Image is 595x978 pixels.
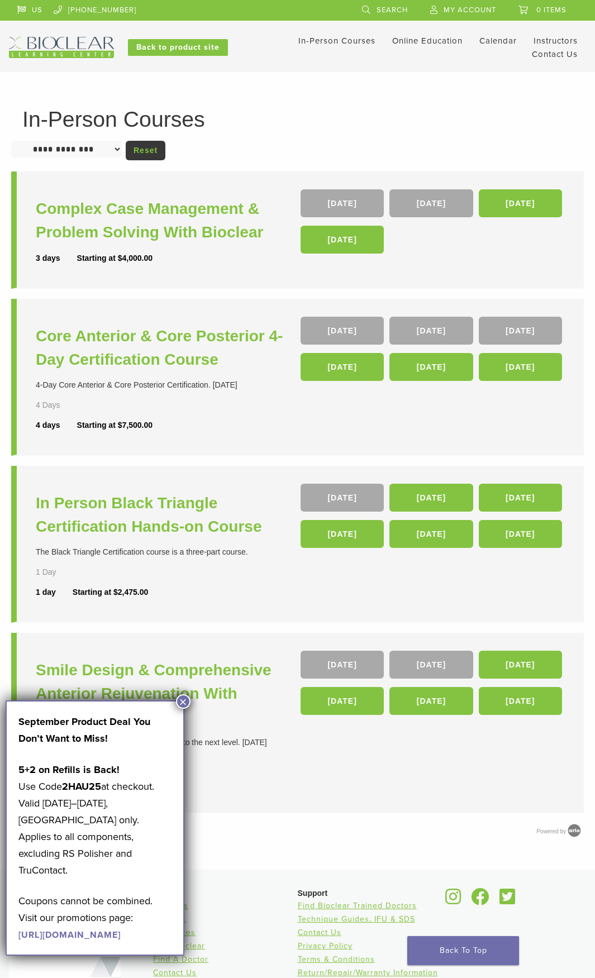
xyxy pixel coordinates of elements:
[36,252,77,264] div: 3 days
[77,419,153,431] div: Starting at $7,500.00
[479,353,562,381] a: [DATE]
[389,353,473,381] a: [DATE]
[36,492,301,538] a: In Person Black Triangle Certification Hands-on Course
[301,317,565,387] div: , , , , ,
[153,955,208,964] a: Find A Doctor
[479,651,562,679] a: [DATE]
[176,694,191,709] button: Close
[389,520,473,548] a: [DATE]
[18,761,172,879] p: Use Code at checkout. Valid [DATE]–[DATE], [GEOGRAPHIC_DATA] only. Applies to all components, exc...
[298,955,375,964] a: Terms & Conditions
[479,36,517,46] a: Calendar
[301,226,384,254] a: [DATE]
[298,968,438,977] a: Return/Repair/Warranty Information
[442,895,465,906] a: Bioclear
[444,6,496,15] span: My Account
[298,914,415,924] a: Technique Guides, IFU & SDS
[377,6,408,15] span: Search
[301,651,565,721] div: , , , , ,
[536,828,584,834] a: Powered by
[534,36,578,46] a: Instructors
[36,399,75,411] div: 4 Days
[73,586,148,598] div: Starting at $2,475.00
[496,895,519,906] a: Bioclear
[301,317,384,345] a: [DATE]
[479,189,562,217] a: [DATE]
[36,546,301,558] div: The Black Triangle Certification course is a three-part course.
[301,189,565,259] div: , , ,
[36,197,301,244] a: Complex Case Management & Problem Solving With Bioclear
[532,49,578,59] a: Contact Us
[298,36,375,46] a: In-Person Courses
[62,780,101,793] strong: 2HAU25
[298,889,328,898] span: Support
[298,901,417,910] a: Find Bioclear Trained Doctors
[301,687,384,715] a: [DATE]
[298,941,353,951] a: Privacy Policy
[479,484,562,512] a: [DATE]
[153,889,184,898] span: Bioclear
[301,189,384,217] a: [DATE]
[301,651,384,679] a: [DATE]
[22,108,573,130] h1: In-Person Courses
[301,520,384,548] a: [DATE]
[77,252,153,264] div: Starting at $4,000.00
[36,379,301,391] div: 4-Day Core Anterior & Core Posterior Certification. [DATE]
[36,419,77,431] div: 4 days
[301,484,384,512] a: [DATE]
[301,353,384,381] a: [DATE]
[479,520,562,548] a: [DATE]
[301,484,565,554] div: , , , , ,
[36,566,75,578] div: 1 Day
[18,929,121,941] a: [URL][DOMAIN_NAME]
[389,317,473,345] a: [DATE]
[389,687,473,715] a: [DATE]
[126,141,165,160] a: Reset
[389,484,473,512] a: [DATE]
[298,928,341,937] a: Contact Us
[407,936,519,965] a: Back To Top
[18,893,172,943] p: Coupons cannot be combined. Visit our promotions page:
[392,36,463,46] a: Online Education
[153,968,197,977] a: Contact Us
[479,317,562,345] a: [DATE]
[36,659,301,729] a: Smile Design & Comprehensive Anterior Rejuvenation With Bioclear
[36,586,73,598] div: 1 day
[36,325,301,371] a: Core Anterior & Core Posterior 4-Day Certification Course
[468,895,493,906] a: Bioclear
[536,6,567,15] span: 0 items
[9,37,114,58] img: Bioclear
[389,651,473,679] a: [DATE]
[479,687,562,715] a: [DATE]
[18,764,120,776] strong: 5+2 on Refills is Back!
[128,39,228,56] a: Back to product site
[389,189,473,217] a: [DATE]
[566,822,583,839] img: Arlo training & Event Software
[18,715,150,745] strong: September Product Deal You Don’t Want to Miss!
